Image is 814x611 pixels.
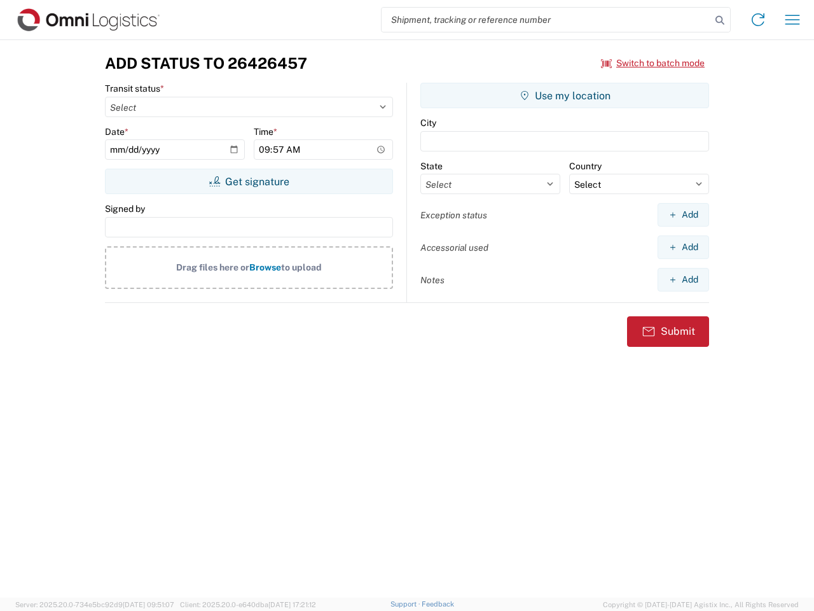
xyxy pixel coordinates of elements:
[105,169,393,194] button: Get signature
[249,262,281,272] span: Browse
[420,209,487,221] label: Exception status
[420,117,436,129] label: City
[658,203,709,227] button: Add
[180,601,316,608] span: Client: 2025.20.0-e640dba
[627,316,709,347] button: Submit
[123,601,174,608] span: [DATE] 09:51:07
[105,83,164,94] label: Transit status
[658,235,709,259] button: Add
[569,160,602,172] label: Country
[390,600,422,608] a: Support
[382,8,711,32] input: Shipment, tracking or reference number
[420,83,709,108] button: Use my location
[281,262,322,272] span: to upload
[422,600,454,608] a: Feedback
[420,242,488,253] label: Accessorial used
[268,601,316,608] span: [DATE] 17:21:12
[105,54,307,73] h3: Add Status to 26426457
[601,53,705,74] button: Switch to batch mode
[658,268,709,291] button: Add
[105,126,128,137] label: Date
[15,601,174,608] span: Server: 2025.20.0-734e5bc92d9
[420,274,445,286] label: Notes
[603,599,799,610] span: Copyright © [DATE]-[DATE] Agistix Inc., All Rights Reserved
[254,126,277,137] label: Time
[176,262,249,272] span: Drag files here or
[105,203,145,214] label: Signed by
[420,160,443,172] label: State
